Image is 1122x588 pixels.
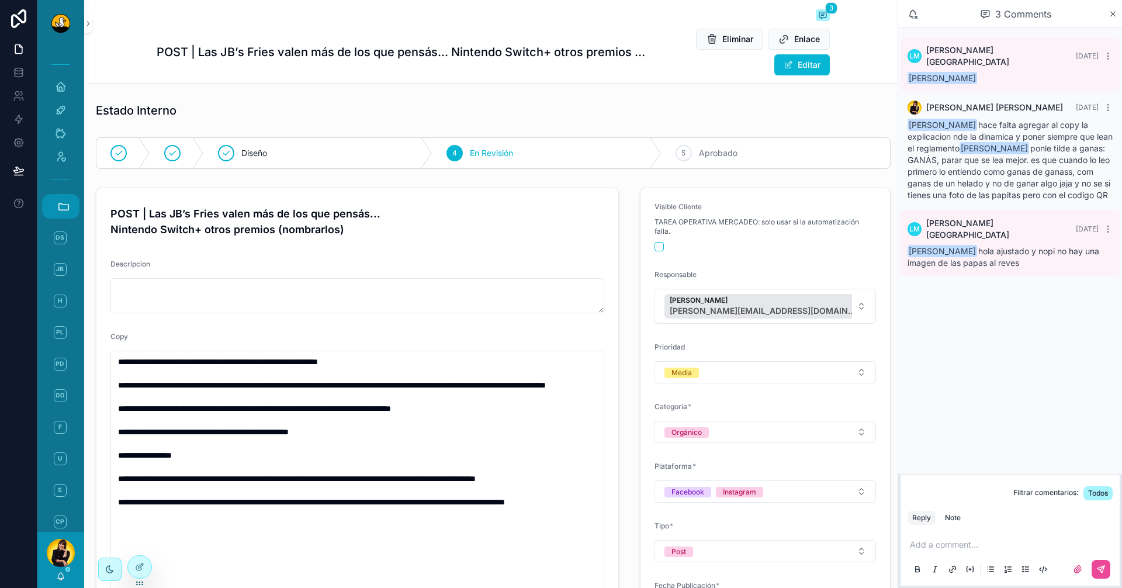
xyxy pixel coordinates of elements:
span: Aprobado [699,147,737,159]
span: [PERSON_NAME][EMAIL_ADDRESS][DOMAIN_NAME] [670,305,857,317]
span: [DATE] [1076,224,1099,233]
h1: POST | Las JB’s Fries valen más de los que pensás... Nintendo Switch+ otros premios (nombrarlos) [157,44,647,60]
a: S [48,478,79,503]
span: Plataforma [654,462,692,471]
span: PL [54,326,67,339]
button: Unselect 9 [664,294,874,319]
span: S [54,484,67,497]
span: [PERSON_NAME] [908,72,977,84]
span: Diseño [241,147,267,159]
button: Select Button [654,289,876,324]
span: [PERSON_NAME] [670,296,857,305]
div: hace falta agregar al copy la explicacion nde la dinamica y poner siempre que lean el reglamento ... [908,119,1113,201]
span: TAREA OPERATIVA MERCADEO: solo usar si la automatización falla. [654,217,876,236]
span: [PERSON_NAME] [PERSON_NAME] [926,102,1063,113]
div: Facebook [671,487,704,497]
span: LM [909,224,920,234]
button: Select Button [654,480,876,503]
span: 3 [825,2,837,14]
span: [PERSON_NAME] [GEOGRAPHIC_DATA] [926,217,1076,241]
button: Unselect INSTAGRAM [716,486,763,497]
span: Filtrar comentarios: [1013,488,1079,500]
span: hola ajustado y nopi no hay una imagen de las papas al reves [908,246,1099,268]
span: Visible Cliente [654,202,702,211]
span: Tipo [654,521,669,530]
button: Select Button [654,361,876,383]
button: Reply [908,511,936,525]
span: DS [54,231,67,244]
a: F [48,415,79,440]
span: F [54,421,67,434]
button: Select Button [654,540,876,562]
span: JB [54,263,67,276]
span: 3 Comments [995,7,1051,21]
a: JB [48,257,79,282]
span: Categoria [654,402,687,411]
span: LM [909,51,920,61]
span: [PERSON_NAME] [908,245,977,257]
button: Enlace [768,29,830,50]
span: Prioridad [654,343,685,351]
span: Eliminar [722,33,753,45]
a: PD [48,352,79,376]
a: U [48,447,79,471]
span: Responsable [654,270,697,279]
span: H [54,295,67,307]
div: Media [671,368,692,378]
span: [PERSON_NAME] [GEOGRAPHIC_DATA] [926,44,1076,68]
h1: Estado Interno [96,102,176,119]
a: CP [48,510,79,534]
span: [DATE] [1076,103,1099,112]
div: Post [671,547,686,557]
span: [DATE] [1076,51,1099,60]
div: Orgánico [671,427,702,438]
h4: POST | Las JB’s Fries valen más de los que pensás... Nintendo Switch+ otros premios (nombrarlos) [110,206,604,237]
button: Select Button [654,421,876,443]
span: 5 [681,148,685,158]
span: 4 [452,148,457,158]
button: Unselect FACEBOOK [664,486,711,497]
div: Instagram [723,487,756,497]
button: 3 [816,9,830,23]
span: [PERSON_NAME] [908,119,977,131]
span: Copy [110,332,128,341]
span: Enlace [794,33,820,45]
span: U [54,452,67,465]
span: DD [54,389,67,402]
span: CP [54,516,67,528]
a: PL [48,320,79,345]
button: Eliminar [696,29,763,50]
button: Editar [774,54,830,75]
button: Unselect POST [664,545,693,557]
div: Note [945,513,961,523]
span: Descripcion [110,260,150,268]
span: [PERSON_NAME] [960,142,1029,154]
div: scrollable content [37,47,84,532]
img: App logo [51,14,70,33]
a: H [48,289,79,313]
button: Todos [1083,486,1113,500]
button: Note [940,511,965,525]
button: Unselect ORGANICO [664,426,709,438]
span: En Revisión [470,147,513,159]
span: PD [54,358,67,371]
a: DS [48,226,79,250]
a: DD [48,383,79,408]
